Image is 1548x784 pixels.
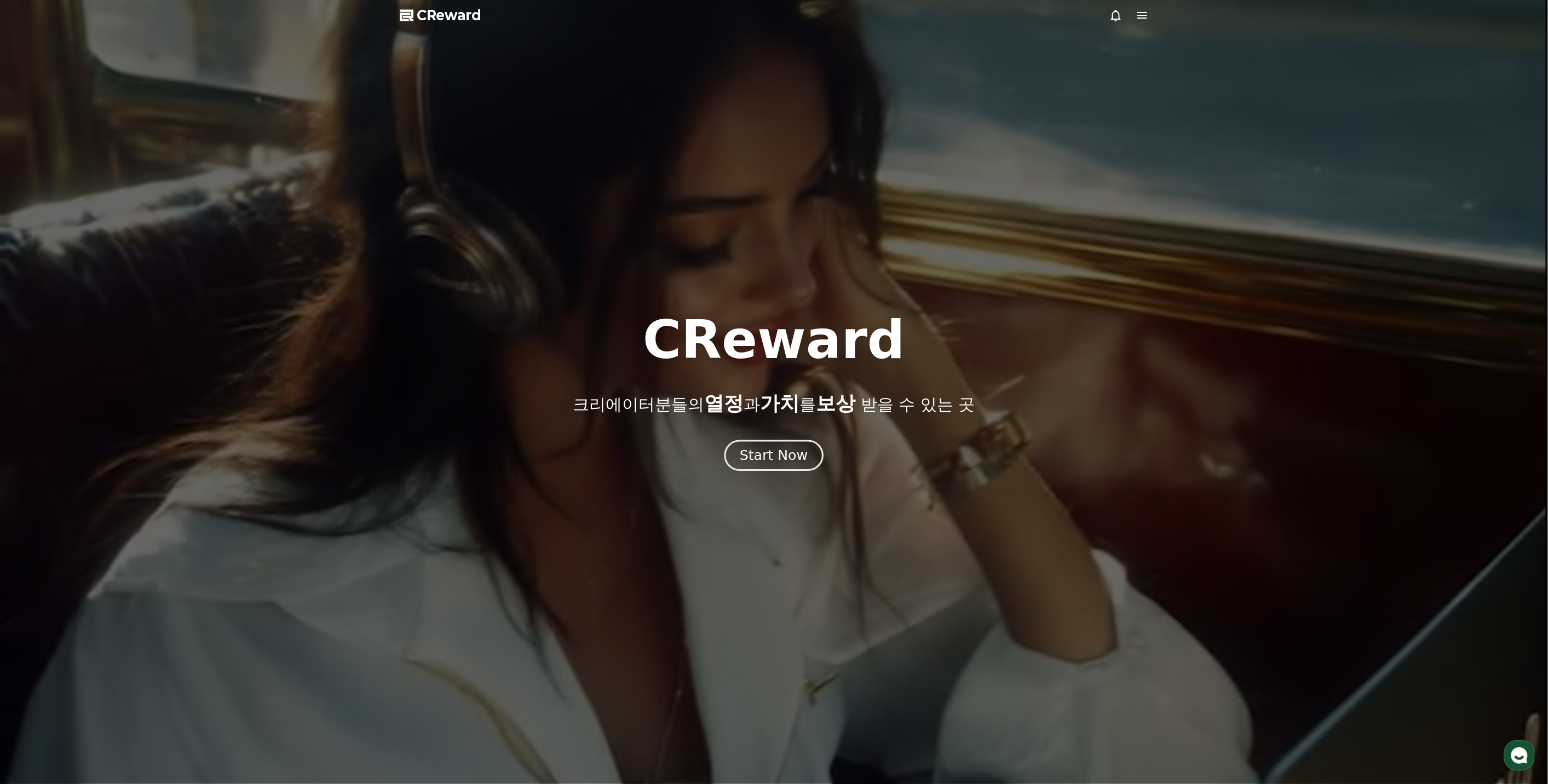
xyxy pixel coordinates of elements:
span: 대화 [100,364,113,373]
span: 홈 [34,364,41,372]
button: Start Now [724,440,824,471]
a: 홈 [3,347,72,374]
a: 대화 [72,347,141,374]
span: 보상 [816,392,855,414]
h1: CReward [643,314,905,366]
p: 크리에이터분들의 과 를 받을 수 있는 곳 [573,393,975,414]
a: Start Now [727,452,821,462]
div: Start Now [740,446,808,465]
a: CReward [400,7,482,24]
span: 열정 [704,392,744,414]
span: 설정 [169,364,182,372]
a: 설정 [141,347,210,374]
span: 가치 [760,392,799,414]
span: CReward [417,7,482,24]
